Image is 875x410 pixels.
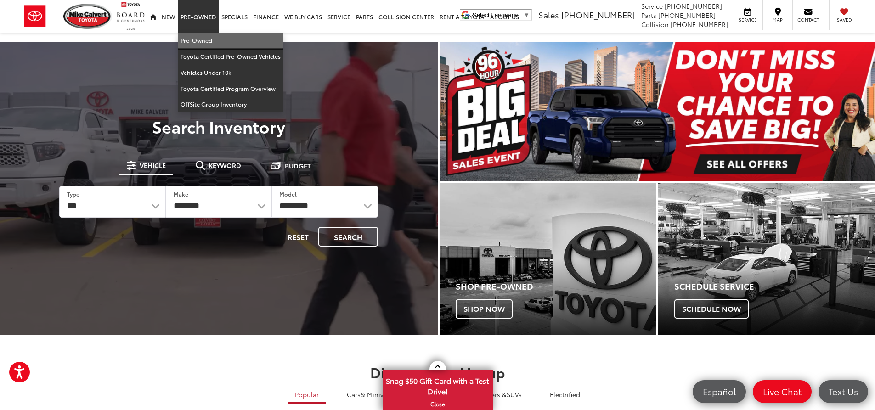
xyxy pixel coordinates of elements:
span: [PHONE_NUMBER] [665,1,722,11]
a: Cars [340,387,398,402]
span: & Minivan [361,390,391,399]
h2: Discover Our Lineup [114,365,762,380]
li: | [330,390,336,399]
span: Vehicle [140,162,166,168]
span: ▼ [524,11,530,18]
label: Type [67,190,79,198]
span: Collision [641,20,669,29]
label: Model [279,190,297,198]
span: [PHONE_NUMBER] [658,11,716,20]
a: Live Chat [753,380,812,403]
span: Parts [641,11,656,20]
h4: Shop Pre-Owned [456,282,656,291]
a: Pre-Owned [178,33,283,49]
a: Toyota Certified Program Overview [178,81,283,97]
img: Mike Calvert Toyota [63,4,112,29]
a: Español [693,380,746,403]
span: Keyword [209,162,241,168]
h4: Schedule Service [674,282,875,291]
span: Saved [834,17,854,23]
button: Search [318,227,378,247]
a: Popular [288,387,326,404]
a: Toyota Certified Pre-Owned Vehicles [178,49,283,65]
h3: Search Inventory [39,117,399,135]
a: Text Us [819,380,868,403]
span: Service [641,1,663,11]
button: Reset [280,227,316,247]
a: Shop Pre-Owned Shop Now [440,183,656,335]
a: SUVs [459,387,529,402]
a: Schedule Service Schedule Now [658,183,875,335]
span: [PHONE_NUMBER] [671,20,728,29]
label: Make [174,190,188,198]
a: Vehicles Under 10k [178,65,283,81]
span: [PHONE_NUMBER] [561,9,635,21]
span: Text Us [824,386,863,397]
span: Budget [285,163,311,169]
span: Live Chat [758,386,806,397]
span: Schedule Now [674,299,749,319]
span: Snag $50 Gift Card with a Test Drive! [384,371,492,399]
a: OffSite Group Inventory [178,96,283,112]
span: Service [737,17,758,23]
span: Español [698,386,740,397]
div: Toyota [658,183,875,335]
span: Map [768,17,788,23]
li: | [533,390,539,399]
div: Toyota [440,183,656,335]
span: Shop Now [456,299,513,319]
span: Contact [797,17,819,23]
span: Sales [538,9,559,21]
a: Electrified [543,387,587,402]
